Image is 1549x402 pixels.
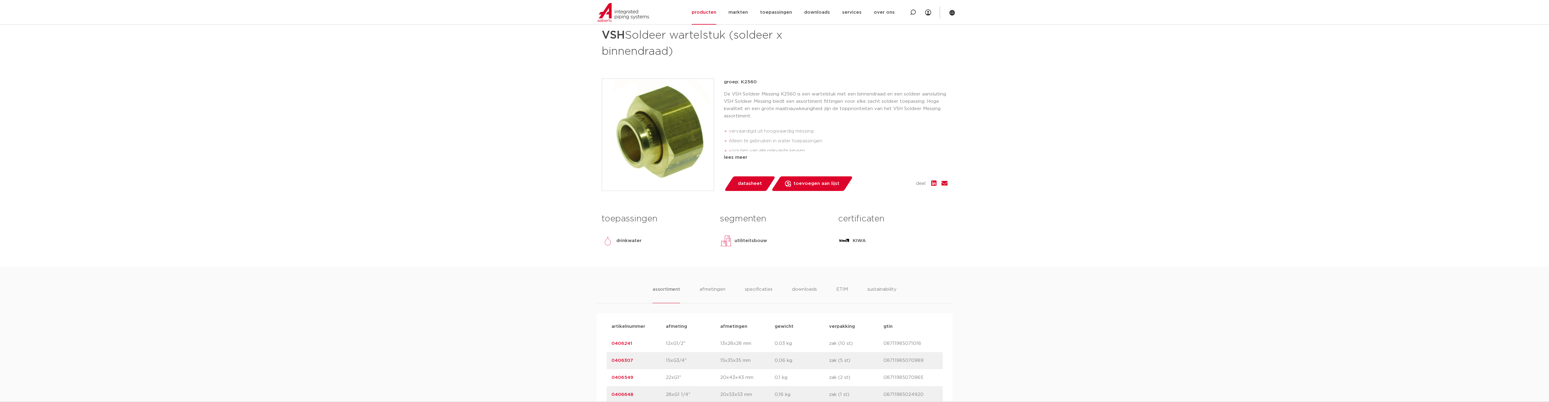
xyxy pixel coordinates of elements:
[775,323,829,330] p: gewicht
[666,340,720,347] p: 12xG1/2"
[853,237,866,244] p: KIWA
[720,323,775,330] p: afmetingen
[775,357,829,364] p: 0,06 kg
[720,213,829,225] h3: segmenten
[611,323,666,330] p: artikelnummer
[775,391,829,398] p: 0,16 kg
[602,213,711,225] h3: toepassingen
[724,154,948,161] div: lees meer
[829,323,883,330] p: verpakking
[829,357,883,364] p: zak (5 st)
[720,340,775,347] p: 13x28x28 mm
[883,357,938,364] p: 08711985070989
[916,180,926,187] span: deel:
[666,374,720,381] p: 22xG1"
[602,79,714,191] img: Product Image for VSH Soldeer wartelstuk (soldeer x binnendraad)
[829,391,883,398] p: zak (1 st)
[775,340,829,347] p: 0,03 kg
[883,323,938,330] p: gtin
[838,213,947,225] h3: certificaten
[724,91,948,120] p: De VSH Soldeer Messing K2560 is een wartelstuk met een binnendraad en een soldeer aansluiting. VS...
[611,392,633,397] a: 0406648
[867,286,897,303] li: sustainability
[652,286,680,303] li: assortiment
[616,237,642,244] p: drinkwater
[720,374,775,381] p: 20x43x43 mm
[792,286,817,303] li: downloads
[724,176,776,191] a: datasheet
[666,391,720,398] p: 28xG1 1/4"
[883,340,938,347] p: 08711985071016
[838,235,850,247] img: KIWA
[720,235,732,247] img: utiliteitsbouw
[720,357,775,364] p: 15x35x35 mm
[611,375,633,380] a: 0406549
[729,146,948,156] li: voorzien van alle relevante keuren
[836,286,848,303] li: ETIM
[720,391,775,398] p: 20x53x53 mm
[793,179,839,189] span: toevoegen aan lijst
[829,340,883,347] p: zak (10 st)
[883,374,938,381] p: 08711985070965
[666,357,720,364] p: 15xG3/4"
[602,26,830,59] h1: Soldeer wartelstuk (soldeer x binnendraad)
[883,391,938,398] p: 08711985024920
[700,286,725,303] li: afmetingen
[602,235,614,247] img: drinkwater
[745,286,773,303] li: specificaties
[829,374,883,381] p: zak (2 st)
[738,179,762,189] span: datasheet
[724,78,948,86] p: groep: K2560
[735,237,767,244] p: utiliteitsbouw
[666,323,720,330] p: afmeting
[729,136,948,146] li: Alleen te gebruiken in water toepassingen
[611,358,633,363] a: 0406307
[602,30,625,41] strong: VSH
[775,374,829,381] p: 0,1 kg
[611,341,632,346] a: 0406241
[729,126,948,136] li: vervaardigd uit hoogwaardig messing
